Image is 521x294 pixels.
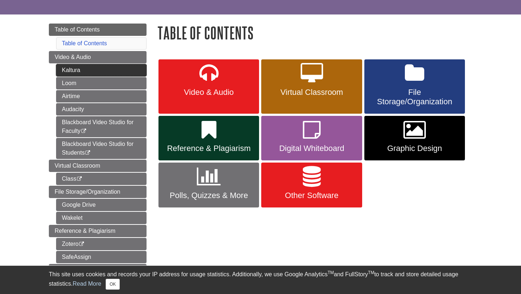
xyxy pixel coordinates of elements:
[370,88,459,106] span: File Storage/Organization
[56,90,147,102] a: Airtime
[267,191,356,200] span: Other Software
[49,24,147,36] a: Table of Contents
[56,173,147,185] a: Class
[55,228,115,234] span: Reference & Plagiarism
[49,51,147,63] a: Video & Audio
[49,270,472,290] div: This site uses cookies and records your IP address for usage statistics. Additionally, we use Goo...
[56,116,147,137] a: Blackboard Video Studio for Faculty
[56,64,147,76] a: Kaltura
[164,88,254,97] span: Video & Audio
[157,24,472,42] h1: Table of Contents
[267,88,356,97] span: Virtual Classroom
[55,54,91,60] span: Video & Audio
[106,279,120,290] button: Close
[85,151,91,155] i: This link opens in a new window
[164,144,254,153] span: Reference & Plagiarism
[55,26,100,33] span: Table of Contents
[261,59,362,114] a: Virtual Classroom
[55,189,120,195] span: File Storage/Organization
[164,191,254,200] span: Polls, Quizzes & More
[370,144,459,153] span: Graphic Design
[56,77,147,89] a: Loom
[79,242,85,247] i: This link opens in a new window
[55,163,100,169] span: Virtual Classroom
[158,163,259,207] a: Polls, Quizzes & More
[81,129,87,134] i: This link opens in a new window
[76,177,82,181] i: This link opens in a new window
[49,186,147,198] a: File Storage/Organization
[49,264,147,276] a: Digital Whiteboard
[261,116,362,161] a: Digital Whiteboard
[73,281,101,287] a: Read More
[56,238,147,250] a: Zotero
[267,144,356,153] span: Digital Whiteboard
[49,160,147,172] a: Virtual Classroom
[368,270,374,275] sup: TM
[158,116,259,161] a: Reference & Plagiarism
[56,251,147,263] a: SafeAssign
[158,59,259,114] a: Video & Audio
[62,40,107,46] a: Table of Contents
[261,163,362,207] a: Other Software
[56,199,147,211] a: Google Drive
[364,59,465,114] a: File Storage/Organization
[364,116,465,161] a: Graphic Design
[49,225,147,237] a: Reference & Plagiarism
[327,270,334,275] sup: TM
[56,103,147,115] a: Audacity
[56,212,147,224] a: Wakelet
[56,138,147,159] a: Blackboard Video Studio for Students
